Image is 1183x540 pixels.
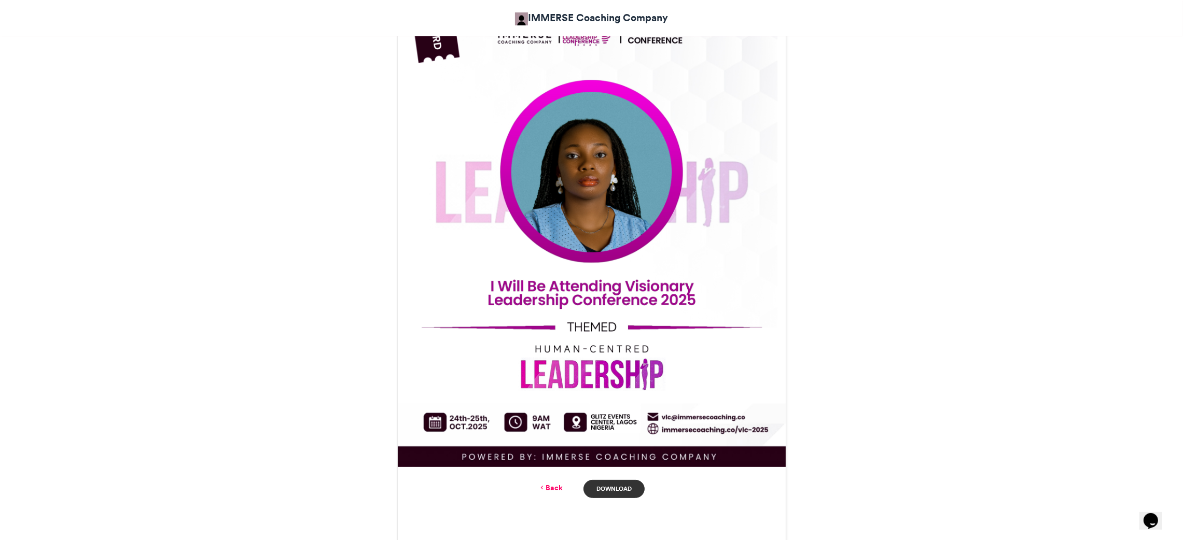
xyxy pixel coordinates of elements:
iframe: chat widget [1139,499,1173,530]
a: Back [538,482,563,493]
img: IMMERSE Coaching Company [515,12,528,25]
a: IMMERSE Coaching Company [515,10,668,25]
a: Download [583,480,644,498]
